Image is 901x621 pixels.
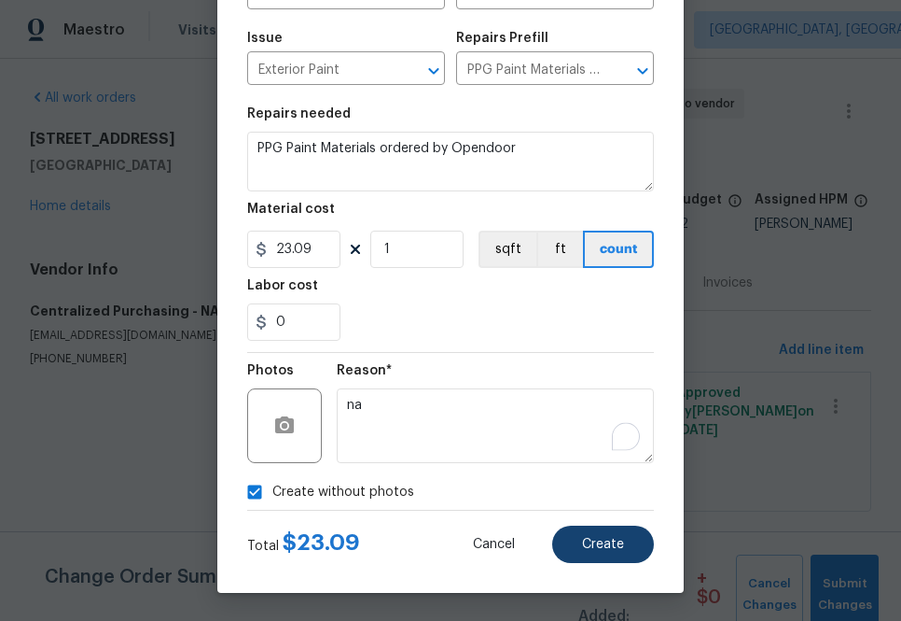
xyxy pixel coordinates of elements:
[421,58,447,84] button: Open
[247,107,351,120] h5: Repairs needed
[247,364,294,377] h5: Photos
[247,32,283,45] h5: Issue
[478,231,536,268] button: sqft
[536,231,583,268] button: ft
[552,526,654,563] button: Create
[247,132,654,191] textarea: PPG Paint Materials ordered by Opendoor
[247,279,318,292] h5: Labor cost
[337,364,392,377] h5: Reason*
[247,203,335,216] h5: Material cost
[456,32,548,45] h5: Repairs Prefill
[272,483,414,502] span: Create without photos
[247,533,360,556] div: Total
[283,531,360,554] span: $ 23.09
[443,526,545,563] button: Cancel
[630,58,656,84] button: Open
[583,231,654,268] button: count
[337,388,654,463] textarea: To enrich screen reader interactions, please activate Accessibility in Grammarly extension settings
[473,538,515,552] span: Cancel
[582,538,624,552] span: Create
